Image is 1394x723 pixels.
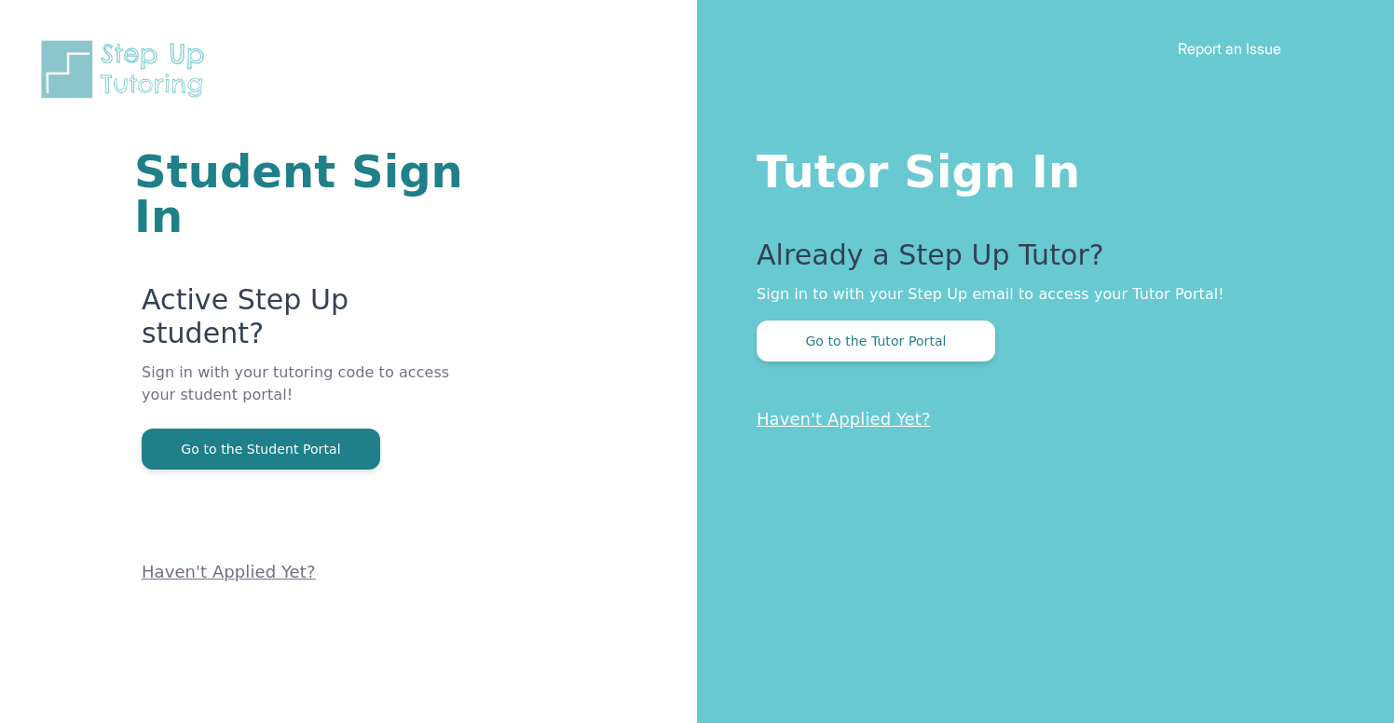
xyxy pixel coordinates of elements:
p: Active Step Up student? [142,283,473,361]
a: Haven't Applied Yet? [142,562,316,581]
h1: Tutor Sign In [757,142,1319,194]
img: Step Up Tutoring horizontal logo [37,37,216,102]
button: Go to the Tutor Portal [757,321,995,361]
a: Haven't Applied Yet? [757,409,931,429]
p: Sign in with your tutoring code to access your student portal! [142,361,473,429]
p: Already a Step Up Tutor? [757,239,1319,283]
a: Go to the Student Portal [142,440,380,457]
h1: Student Sign In [134,149,473,239]
p: Sign in to with your Step Up email to access your Tutor Portal! [757,283,1319,306]
button: Go to the Student Portal [142,429,380,470]
a: Go to the Tutor Portal [757,332,995,349]
a: Report an Issue [1178,39,1281,58]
